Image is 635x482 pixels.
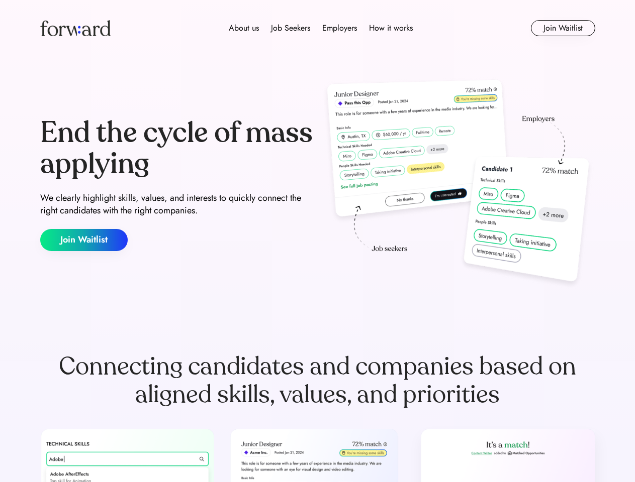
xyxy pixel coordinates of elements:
div: Employers [322,22,357,34]
button: Join Waitlist [40,229,128,251]
div: Job Seekers [271,22,310,34]
div: About us [229,22,259,34]
div: We clearly highlight skills, values, and interests to quickly connect the right candidates with t... [40,192,314,217]
div: How it works [369,22,413,34]
div: Connecting candidates and companies based on aligned skills, values, and priorities [40,352,595,409]
img: Forward logo [40,20,111,36]
button: Join Waitlist [531,20,595,36]
div: End the cycle of mass applying [40,117,314,179]
img: hero-image.png [322,76,595,292]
